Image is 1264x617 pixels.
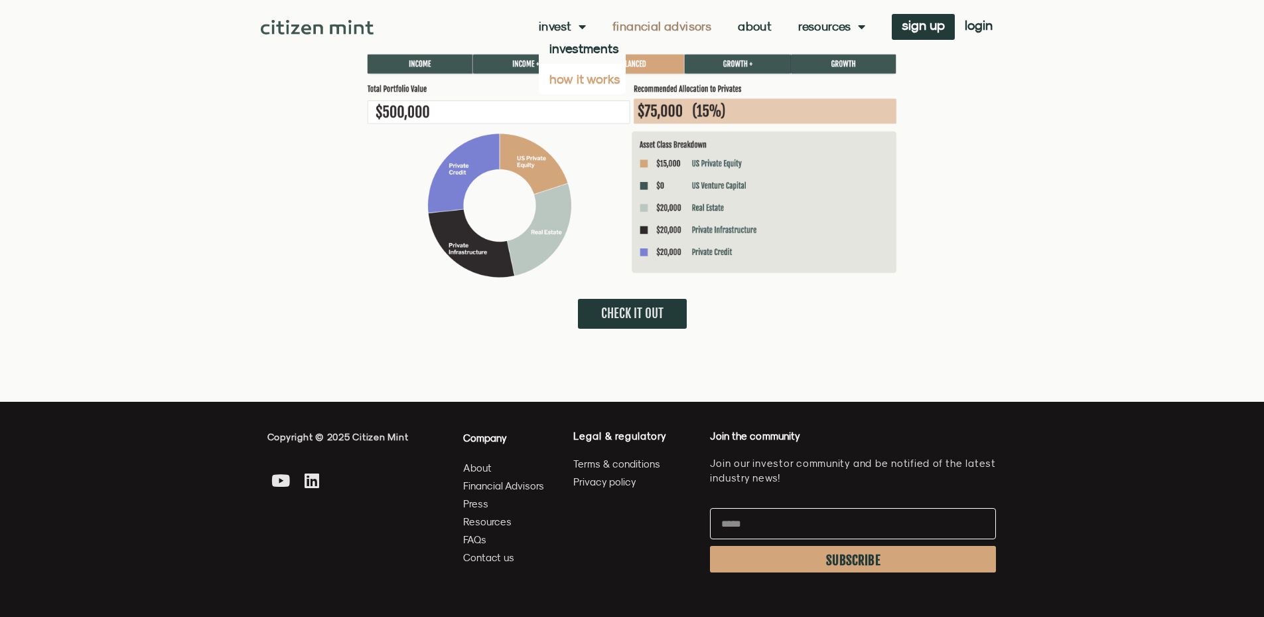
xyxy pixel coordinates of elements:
[826,555,880,566] span: SUBSCRIBE
[463,478,544,494] span: Financial Advisors
[463,478,545,494] a: Financial Advisors
[573,456,660,472] span: Terms & conditions
[261,20,374,35] img: Citizen Mint
[798,20,865,33] a: Resources
[463,531,486,548] span: FAQs
[955,14,1003,40] a: login
[892,14,955,40] a: sign up
[573,474,636,490] span: Privacy policy
[738,20,772,33] a: About
[710,546,996,573] button: SUBSCRIBE
[463,460,545,476] a: About
[601,306,664,322] span: CHECK IT OUT
[463,549,545,566] a: Contact us
[902,21,945,30] span: sign up
[965,21,993,30] span: login
[539,33,626,94] ul: Invest
[463,531,545,548] a: FAQs
[612,20,711,33] a: Financial Advisors
[710,430,996,443] h4: Join the community
[463,460,492,476] span: About
[463,495,488,512] span: Press
[578,299,687,329] a: CHECK IT OUT
[463,495,545,512] a: Press
[710,456,996,485] p: Join our investor community and be notified of the latest industry news!
[539,20,586,33] a: Invest
[573,456,697,472] a: Terms & conditions
[463,513,545,530] a: Resources
[573,430,697,442] h4: Legal & regulatory
[463,549,514,566] span: Contact us
[539,33,626,64] a: investments
[539,64,626,94] a: how it works
[267,432,409,442] span: Copyright © 2025 Citizen Mint
[573,474,697,490] a: Privacy policy
[463,430,545,446] h4: Company
[539,20,865,33] nav: Menu
[463,513,512,530] span: Resources
[710,508,996,579] form: Newsletter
